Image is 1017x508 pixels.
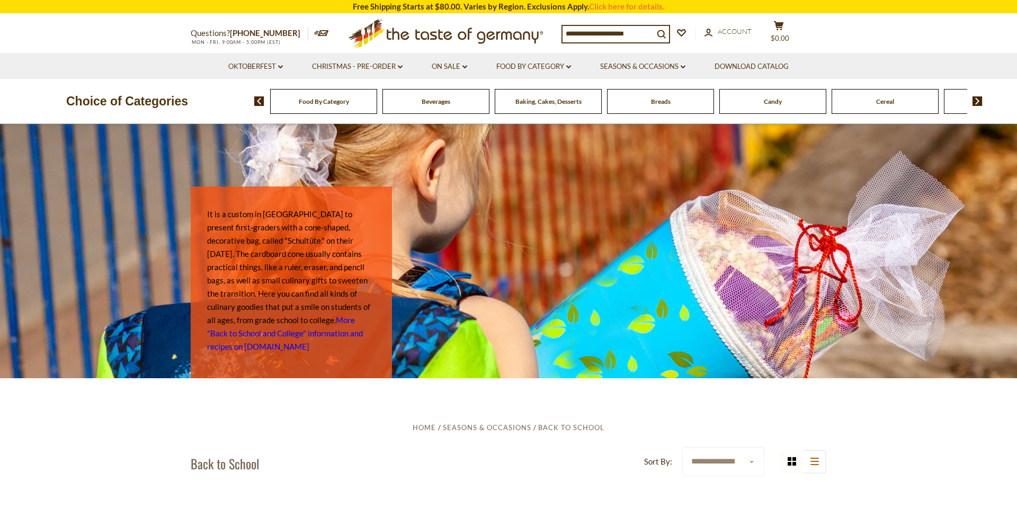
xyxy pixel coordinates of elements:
[644,455,672,468] label: Sort By:
[312,61,403,73] a: Christmas - PRE-ORDER
[515,97,582,105] a: Baking, Cakes, Desserts
[704,26,752,38] a: Account
[651,97,671,105] a: Breads
[443,423,531,432] a: Seasons & Occasions
[191,26,308,40] p: Questions?
[715,61,789,73] a: Download Catalog
[589,2,664,11] a: Click here for details.
[771,34,789,42] span: $0.00
[764,97,782,105] a: Candy
[600,61,685,73] a: Seasons & Occasions
[254,96,264,106] img: previous arrow
[763,21,795,47] button: $0.00
[299,97,349,105] a: Food By Category
[228,61,283,73] a: Oktoberfest
[876,97,894,105] a: Cereal
[191,456,260,471] h1: Back to School
[207,315,363,351] a: More "Back to School and College" information and recipes on [DOMAIN_NAME]
[538,423,604,432] a: Back to School
[230,28,300,38] a: [PHONE_NUMBER]
[191,39,281,45] span: MON - FRI, 9:00AM - 5:00PM (EST)
[432,61,467,73] a: On Sale
[413,423,436,432] a: Home
[496,61,571,73] a: Food By Category
[718,27,752,35] span: Account
[422,97,450,105] a: Beverages
[207,208,376,353] p: It is a custom in [GEOGRAPHIC_DATA] to present first-graders with a cone-shaped, decorative bag, ...
[973,96,983,106] img: next arrow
